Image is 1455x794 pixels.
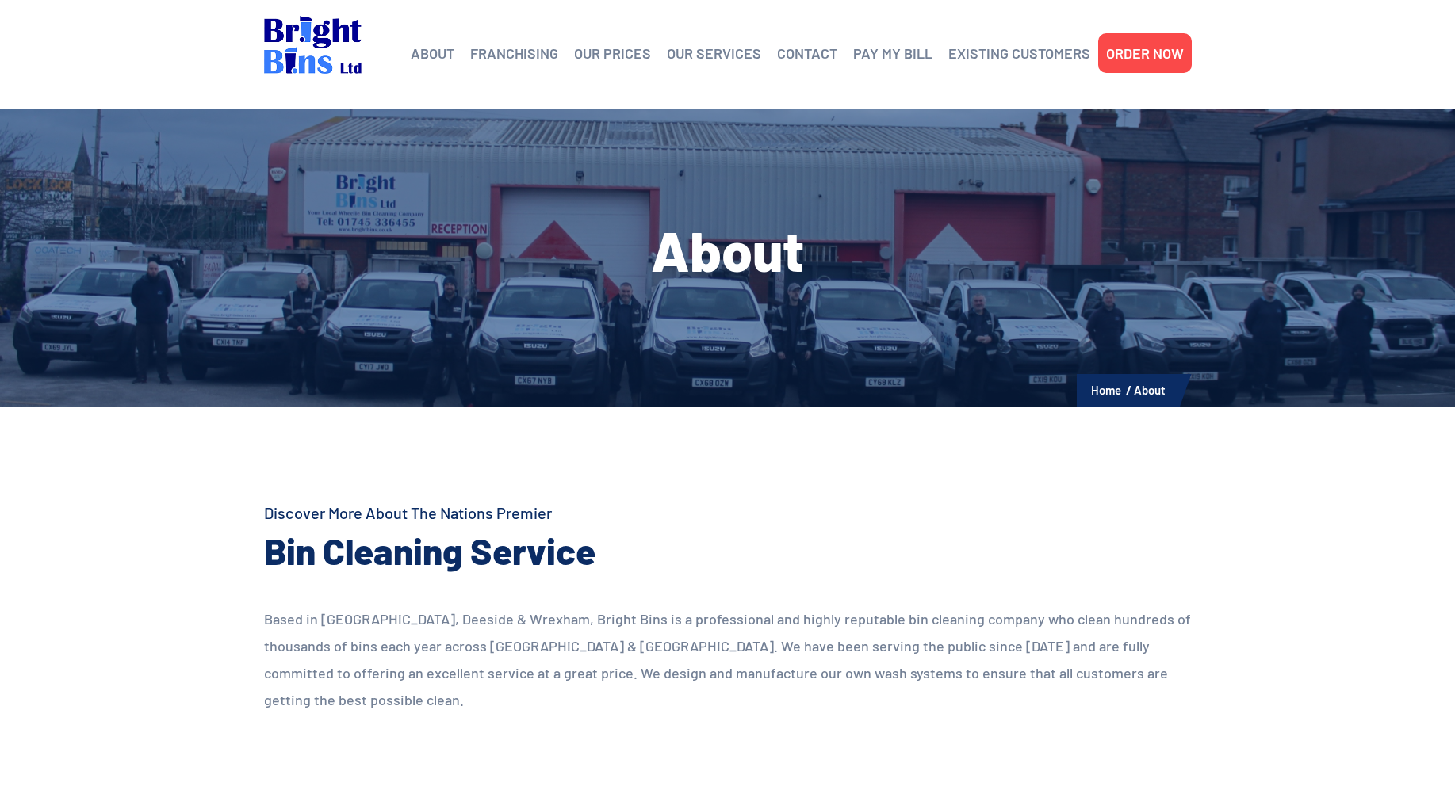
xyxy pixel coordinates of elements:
[470,41,558,65] a: FRANCHISING
[574,41,651,65] a: OUR PRICES
[264,502,859,524] h4: Discover More About The Nations Premier
[667,41,761,65] a: OUR SERVICES
[1134,380,1166,400] li: About
[853,41,932,65] a: PAY MY BILL
[264,605,1192,713] p: Based in [GEOGRAPHIC_DATA], Deeside & Wrexham, Bright Bins is a professional and highly reputable...
[1106,41,1184,65] a: ORDER NOW
[264,222,1192,277] h1: About
[411,41,454,65] a: ABOUT
[264,527,859,575] h2: Bin Cleaning Service
[777,41,837,65] a: CONTACT
[1091,383,1121,397] a: Home
[948,41,1090,65] a: EXISTING CUSTOMERS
